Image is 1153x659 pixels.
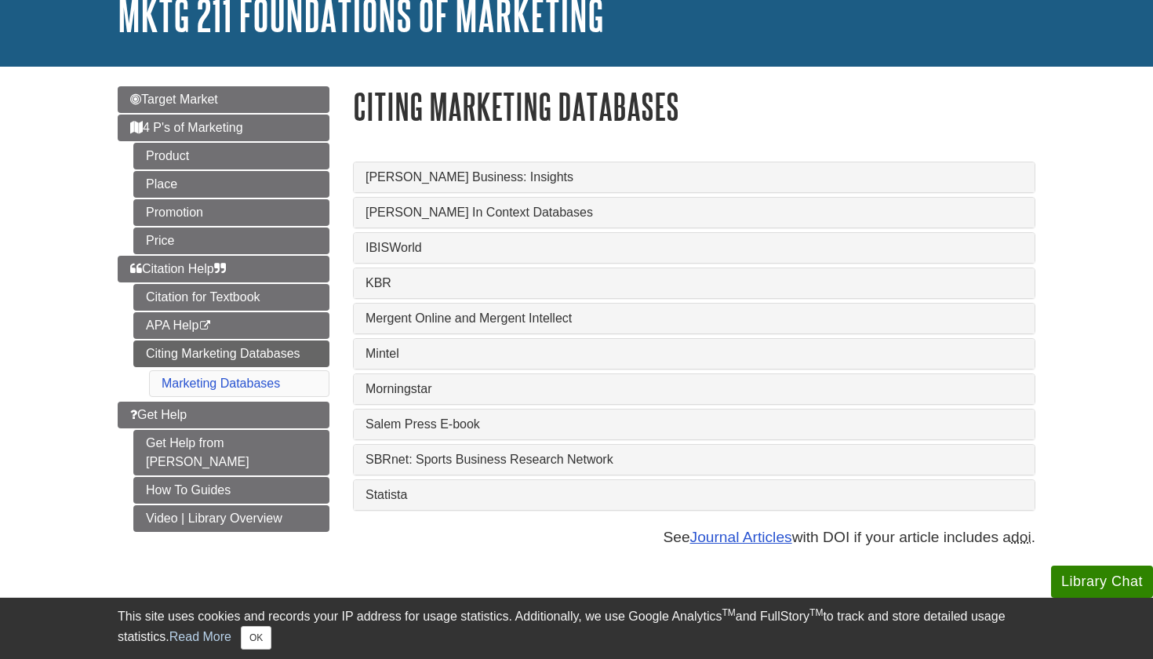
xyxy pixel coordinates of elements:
[130,262,226,275] span: Citation Help
[366,453,1023,467] a: SBRnet: Sports Business Research Network
[133,171,329,198] a: Place
[133,430,329,475] a: Get Help from [PERSON_NAME]
[366,276,1023,290] a: KBR
[169,630,231,643] a: Read More
[133,505,329,532] a: Video | Library Overview
[198,321,212,331] i: This link opens in a new window
[366,170,1023,184] a: [PERSON_NAME] Business: Insights
[118,402,329,428] a: Get Help
[118,86,329,532] div: Guide Page Menu
[366,347,1023,361] a: Mintel
[366,488,1023,502] a: Statista
[133,312,329,339] a: APA Help
[133,340,329,367] a: Citing Marketing Databases
[133,228,329,254] a: Price
[366,241,1023,255] a: IBISWorld
[118,607,1035,650] div: This site uses cookies and records your IP address for usage statistics. Additionally, we use Goo...
[241,626,271,650] button: Close
[1011,529,1031,545] abbr: digital object identifier such as 10.1177/‌1032373210373619
[366,206,1023,220] a: [PERSON_NAME] In Context Databases
[353,86,1035,126] h1: Citing Marketing Databases
[722,607,735,618] sup: TM
[162,377,280,390] a: Marketing Databases
[133,143,329,169] a: Product
[366,417,1023,431] a: Salem Press E-book
[690,529,792,545] a: Journal Articles
[366,311,1023,326] a: Mergent Online and Mergent Intellect
[118,256,329,282] a: Citation Help
[1051,566,1153,598] button: Library Chat
[133,477,329,504] a: How To Guides
[130,408,187,421] span: Get Help
[133,284,329,311] a: Citation for Textbook
[366,382,1023,396] a: Morningstar
[133,199,329,226] a: Promotion
[118,86,329,113] a: Target Market
[809,607,823,618] sup: TM
[118,115,329,141] a: 4 P's of Marketing
[353,526,1035,549] p: See with DOI if your article includes a .
[130,93,218,106] span: Target Market
[130,121,243,134] span: 4 P's of Marketing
